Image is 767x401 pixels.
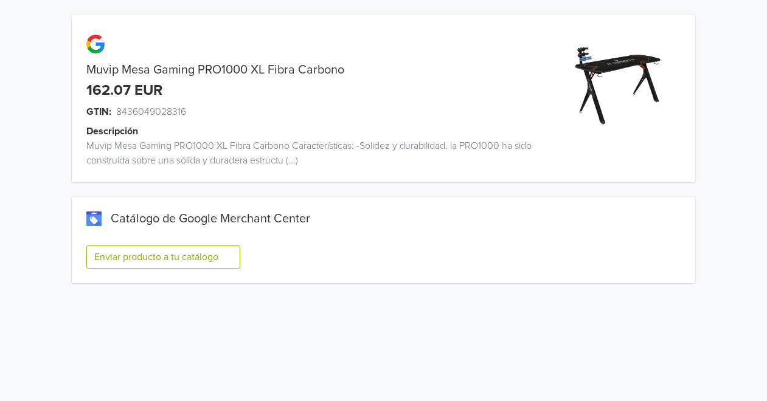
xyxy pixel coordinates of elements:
[86,124,554,139] div: Descripción
[86,245,240,269] button: Enviar producto a tu catálogo
[572,39,664,131] img: product_image
[86,211,681,226] div: Catálogo de Google Merchant Center
[86,105,111,119] span: GTIN:
[72,63,540,77] div: Muvip Mesa Gaming PRO1000 XL Fibra Carbono
[116,105,186,119] span: 8436049028316
[72,139,540,168] div: Muvip Mesa Gaming PRO1000 XL Fibra Carbono Características: -Solidez y durabilidad. la PRO1000 ha...
[86,82,162,100] div: 162.07 EUR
